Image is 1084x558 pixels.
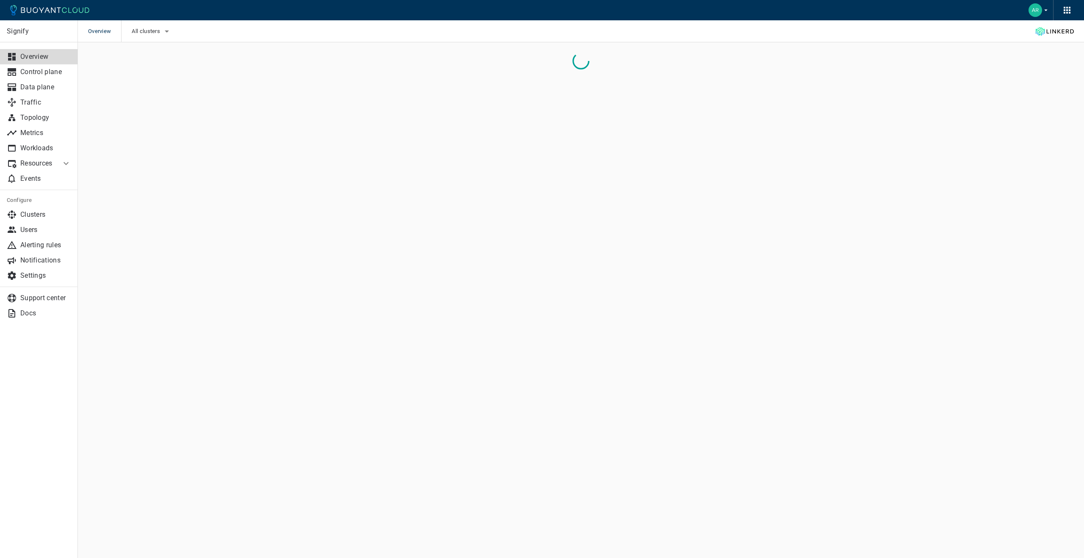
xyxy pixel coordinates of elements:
h5: Configure [7,197,71,204]
p: Docs [20,309,71,318]
p: Overview [20,52,71,61]
p: Data plane [20,83,71,91]
p: Clusters [20,210,71,219]
p: Users [20,226,71,234]
span: Overview [88,20,121,42]
button: All clusters [132,25,172,38]
p: Control plane [20,68,71,76]
p: Traffic [20,98,71,107]
p: Signify [7,27,71,36]
p: Alerting rules [20,241,71,249]
p: Workloads [20,144,71,152]
img: Amir Rezazadeh [1029,3,1042,17]
p: Events [20,174,71,183]
p: Settings [20,271,71,280]
p: Support center [20,294,71,302]
p: Metrics [20,129,71,137]
p: Topology [20,113,71,122]
p: Resources [20,159,54,168]
span: All clusters [132,28,162,35]
p: Notifications [20,256,71,265]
